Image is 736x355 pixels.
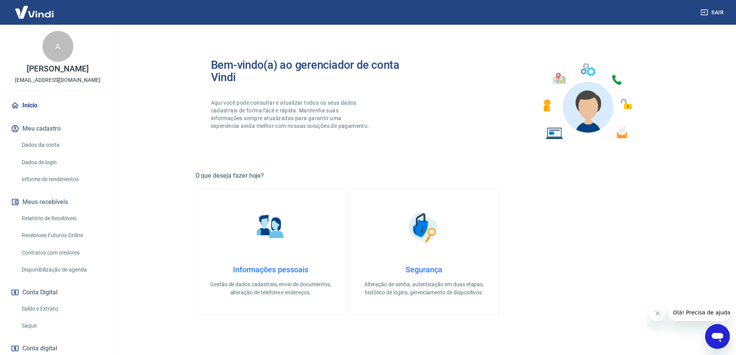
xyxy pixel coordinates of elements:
img: Informações pessoais [251,208,290,246]
button: Meu cadastro [9,120,106,137]
a: SegurançaSegurançaAlteração de senha, autenticação em duas etapas, histórico de logins, gerenciam... [349,189,499,316]
h4: Segurança [362,265,486,274]
button: Meus recebíveis [9,194,106,211]
p: [PERSON_NAME] [27,65,88,73]
iframe: Botão para abrir a janela de mensagens [705,324,730,349]
a: Relatório de Recebíveis [19,211,106,226]
p: Aqui você pode consultar e atualizar todos os seus dados cadastrais de forma fácil e rápida. Mant... [211,99,371,130]
p: Alteração de senha, autenticação em duas etapas, histórico de logins, gerenciamento de dispositivos. [362,280,486,297]
p: [EMAIL_ADDRESS][DOMAIN_NAME] [15,76,100,84]
a: Dados de login [19,155,106,170]
a: Disponibilização de agenda [19,262,106,278]
iframe: Fechar mensagem [650,306,665,321]
button: Sair [699,5,727,20]
img: Segurança [405,208,443,246]
a: Informações pessoaisInformações pessoaisGestão de dados cadastrais, envio de documentos, alteraçã... [195,189,346,316]
p: Gestão de dados cadastrais, envio de documentos, alteração de telefone e endereços. [208,280,333,297]
a: Saque [19,318,106,334]
a: Informe de rendimentos [19,172,106,187]
h4: Informações pessoais [208,265,333,274]
h2: Bem-vindo(a) ao gerenciador de conta Vindi [211,59,424,83]
img: Imagem de um avatar masculino com diversos icones exemplificando as funcionalidades do gerenciado... [536,59,637,144]
a: Recebíveis Futuros Online [19,228,106,243]
img: Vindi [9,0,59,24]
a: Contratos com credores [19,245,106,261]
h5: O que deseja fazer hoje? [195,172,653,180]
a: Dados da conta [19,137,106,153]
a: Saldo e Extrato [19,301,106,317]
span: Conta digital [22,343,57,354]
div: A [42,31,73,62]
a: Início [9,97,106,114]
button: Conta Digital [9,284,106,301]
span: Olá! Precisa de ajuda? [5,5,65,12]
iframe: Mensagem da empresa [668,304,730,321]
